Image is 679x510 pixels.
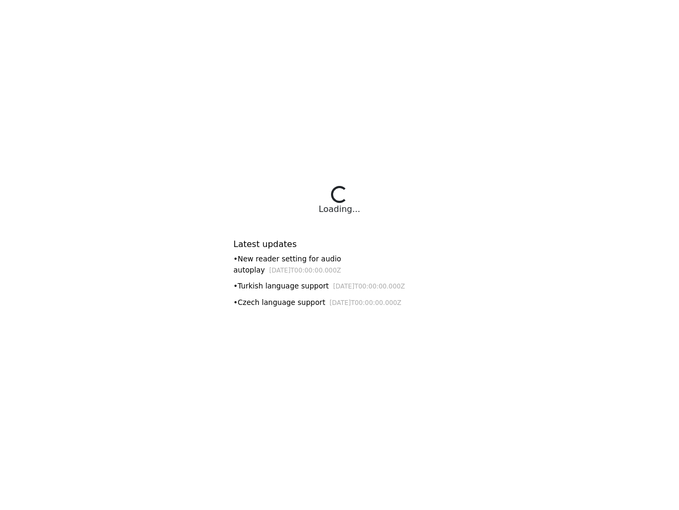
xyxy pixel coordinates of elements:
div: Loading... [319,203,360,216]
small: [DATE]T00:00:00.000Z [329,299,402,307]
div: • New reader setting for audio autoplay [233,253,446,275]
div: • Czech language support [233,297,446,308]
h6: Latest updates [233,239,446,249]
small: [DATE]T00:00:00.000Z [269,267,341,274]
small: [DATE]T00:00:00.000Z [333,283,405,290]
div: • Turkish language support [233,280,446,292]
